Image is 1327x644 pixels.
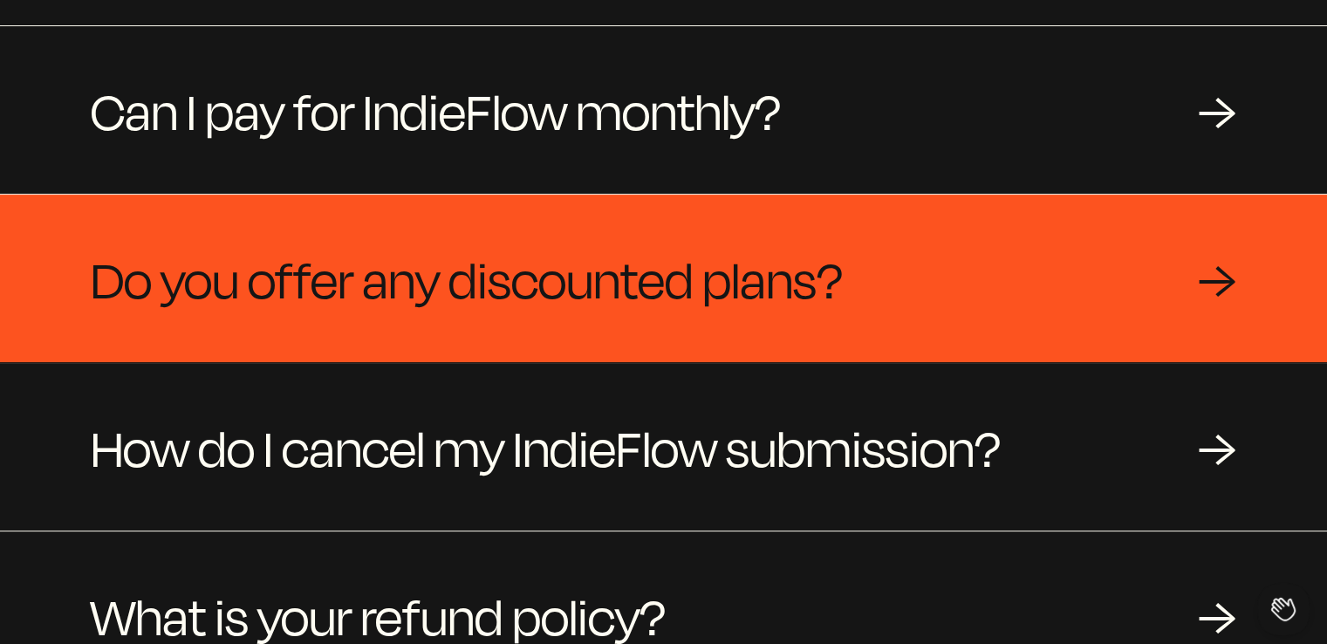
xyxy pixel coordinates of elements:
[1198,421,1236,473] div: →
[1198,589,1236,641] div: →
[91,236,843,320] span: Do you offer any discounted plans?
[1198,252,1236,305] div: →
[91,68,781,152] span: Can I pay for IndieFlow monthly?
[1198,84,1236,136] div: →
[91,405,1001,489] span: How do I cancel my IndieFlow submission?
[1257,583,1310,635] iframe: Toggle Customer Support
